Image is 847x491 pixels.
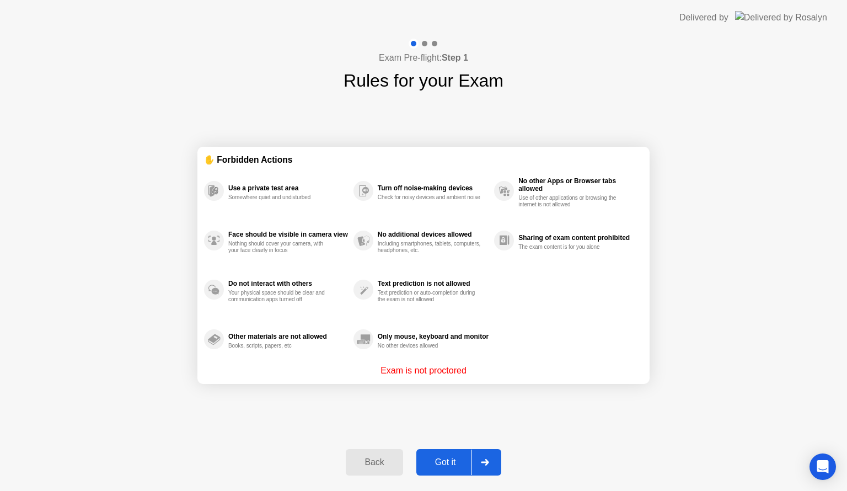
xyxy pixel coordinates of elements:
div: Turn off noise-making devices [378,184,489,192]
b: Step 1 [442,53,468,62]
img: Delivered by Rosalyn [735,11,827,24]
div: No other Apps or Browser tabs allowed [518,177,637,193]
h1: Rules for your Exam [344,67,503,94]
div: Check for noisy devices and ambient noise [378,194,482,201]
div: Books, scripts, papers, etc [228,343,333,349]
div: Open Intercom Messenger [810,453,836,480]
div: Sharing of exam content prohibited [518,234,637,242]
div: Your physical space should be clear and communication apps turned off [228,290,333,303]
div: Got it [420,457,471,467]
div: Use of other applications or browsing the internet is not allowed [518,195,623,208]
div: Including smartphones, tablets, computers, headphones, etc. [378,241,482,254]
h4: Exam Pre-flight: [379,51,468,65]
div: Other materials are not allowed [228,333,348,340]
div: Back [349,457,399,467]
p: Exam is not proctored [380,364,467,377]
div: Somewhere quiet and undisturbed [228,194,333,201]
div: Only mouse, keyboard and monitor [378,333,489,340]
div: ✋ Forbidden Actions [204,153,643,166]
div: Face should be visible in camera view [228,231,348,238]
div: Do not interact with others [228,280,348,287]
div: Text prediction or auto-completion during the exam is not allowed [378,290,482,303]
div: No other devices allowed [378,343,482,349]
div: Nothing should cover your camera, with your face clearly in focus [228,241,333,254]
div: The exam content is for you alone [518,244,623,250]
div: Text prediction is not allowed [378,280,489,287]
button: Got it [416,449,501,476]
div: Use a private test area [228,184,348,192]
button: Back [346,449,403,476]
div: No additional devices allowed [378,231,489,238]
div: Delivered by [679,11,728,24]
